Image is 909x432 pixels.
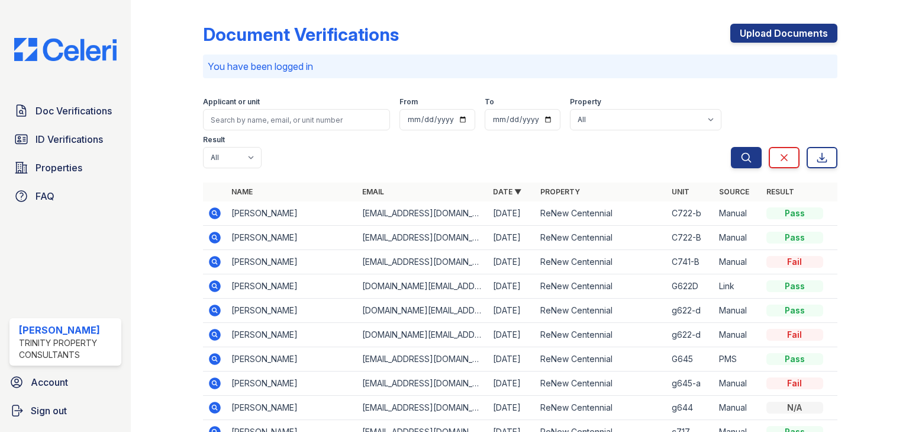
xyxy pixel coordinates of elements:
[227,372,357,396] td: [PERSON_NAME]
[357,274,488,299] td: [DOMAIN_NAME][EMAIL_ADDRESS][DOMAIN_NAME]
[31,404,67,418] span: Sign out
[203,135,225,145] label: Result
[667,226,714,250] td: C722-B
[667,299,714,323] td: g622-d
[667,274,714,299] td: G622D
[5,38,126,61] img: CE_Logo_Blue-a8612792a0a2168367f1c8372b55b34899dd931a85d93a1a3d3e32e68fde9ad4.png
[9,127,121,151] a: ID Verifications
[227,250,357,274] td: [PERSON_NAME]
[714,201,762,226] td: Manual
[536,323,666,347] td: ReNew Centennial
[357,201,488,226] td: [EMAIL_ADDRESS][DOMAIN_NAME]
[667,323,714,347] td: g622-d
[488,250,536,274] td: [DATE]
[357,226,488,250] td: [EMAIL_ADDRESS][DOMAIN_NAME]
[536,372,666,396] td: ReNew Centennial
[766,207,823,219] div: Pass
[488,372,536,396] td: [DATE]
[536,274,666,299] td: ReNew Centennial
[766,402,823,414] div: N/A
[714,299,762,323] td: Manual
[31,375,68,389] span: Account
[19,337,117,361] div: Trinity Property Consultants
[203,109,390,130] input: Search by name, email, or unit number
[357,323,488,347] td: [DOMAIN_NAME][EMAIL_ADDRESS][DOMAIN_NAME]
[488,274,536,299] td: [DATE]
[5,399,126,423] a: Sign out
[488,396,536,420] td: [DATE]
[488,226,536,250] td: [DATE]
[208,59,833,73] p: You have been logged in
[203,97,260,107] label: Applicant or unit
[540,187,580,196] a: Property
[766,280,823,292] div: Pass
[719,187,749,196] a: Source
[488,299,536,323] td: [DATE]
[488,201,536,226] td: [DATE]
[714,396,762,420] td: Manual
[357,250,488,274] td: [EMAIL_ADDRESS][DOMAIN_NAME]
[227,226,357,250] td: [PERSON_NAME]
[357,347,488,372] td: [EMAIL_ADDRESS][DOMAIN_NAME]
[203,24,399,45] div: Document Verifications
[536,396,666,420] td: ReNew Centennial
[536,250,666,274] td: ReNew Centennial
[714,226,762,250] td: Manual
[227,347,357,372] td: [PERSON_NAME]
[227,323,357,347] td: [PERSON_NAME]
[536,226,666,250] td: ReNew Centennial
[714,250,762,274] td: Manual
[357,299,488,323] td: [DOMAIN_NAME][EMAIL_ADDRESS][DOMAIN_NAME]
[362,187,384,196] a: Email
[9,156,121,180] a: Properties
[36,132,103,146] span: ID Verifications
[667,250,714,274] td: C741-B
[493,187,521,196] a: Date ▼
[536,347,666,372] td: ReNew Centennial
[667,372,714,396] td: g645-a
[667,396,714,420] td: g644
[227,274,357,299] td: [PERSON_NAME]
[714,274,762,299] td: Link
[766,232,823,244] div: Pass
[714,372,762,396] td: Manual
[5,370,126,394] a: Account
[488,347,536,372] td: [DATE]
[19,323,117,337] div: [PERSON_NAME]
[36,161,82,175] span: Properties
[672,187,689,196] a: Unit
[485,97,494,107] label: To
[536,201,666,226] td: ReNew Centennial
[357,372,488,396] td: [EMAIL_ADDRESS][DOMAIN_NAME]
[730,24,837,43] a: Upload Documents
[227,396,357,420] td: [PERSON_NAME]
[714,347,762,372] td: PMS
[399,97,418,107] label: From
[36,189,54,203] span: FAQ
[231,187,253,196] a: Name
[9,184,121,208] a: FAQ
[357,396,488,420] td: [EMAIL_ADDRESS][DOMAIN_NAME]
[667,347,714,372] td: G645
[36,104,112,118] span: Doc Verifications
[766,329,823,341] div: Fail
[9,99,121,123] a: Doc Verifications
[714,323,762,347] td: Manual
[570,97,601,107] label: Property
[766,256,823,268] div: Fail
[227,201,357,226] td: [PERSON_NAME]
[488,323,536,347] td: [DATE]
[667,201,714,226] td: C722-b
[766,353,823,365] div: Pass
[536,299,666,323] td: ReNew Centennial
[766,187,794,196] a: Result
[227,299,357,323] td: [PERSON_NAME]
[766,377,823,389] div: Fail
[766,305,823,316] div: Pass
